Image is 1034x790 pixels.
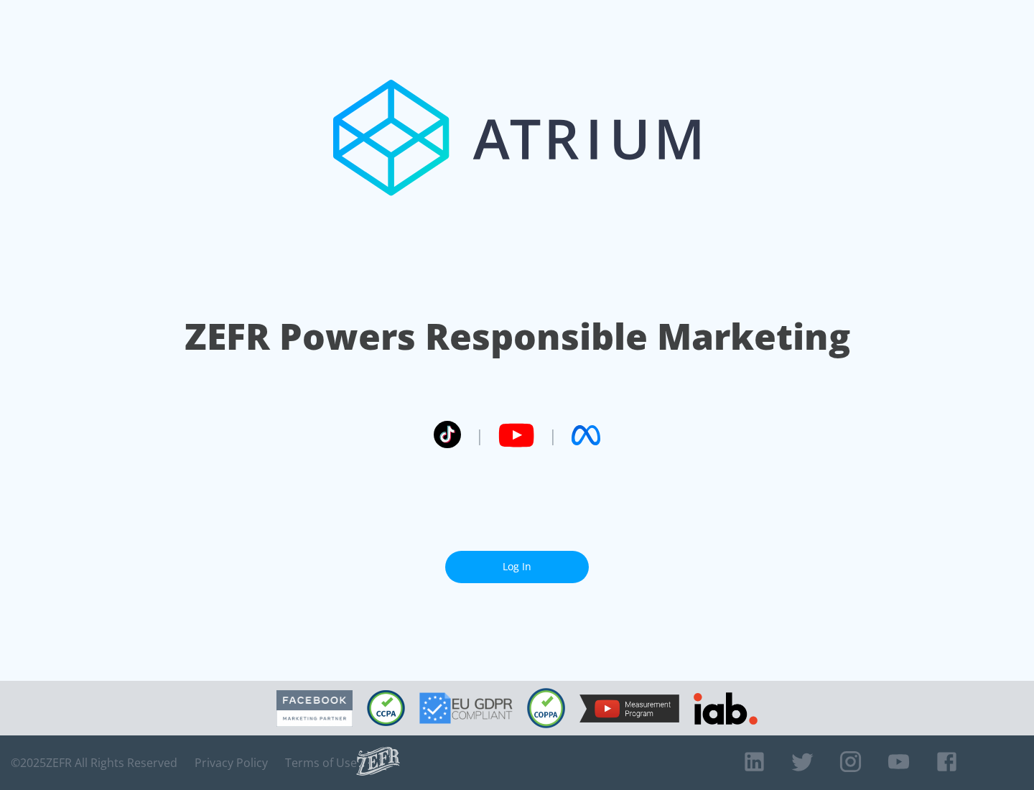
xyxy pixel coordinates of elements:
img: CCPA Compliant [367,690,405,726]
img: IAB [694,692,758,725]
img: COPPA Compliant [527,688,565,728]
span: | [475,424,484,446]
a: Privacy Policy [195,756,268,770]
span: © 2025 ZEFR All Rights Reserved [11,756,177,770]
img: YouTube Measurement Program [579,694,679,722]
img: Facebook Marketing Partner [276,690,353,727]
span: | [549,424,557,446]
a: Terms of Use [285,756,357,770]
a: Log In [445,551,589,583]
img: GDPR Compliant [419,692,513,724]
h1: ZEFR Powers Responsible Marketing [185,312,850,361]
